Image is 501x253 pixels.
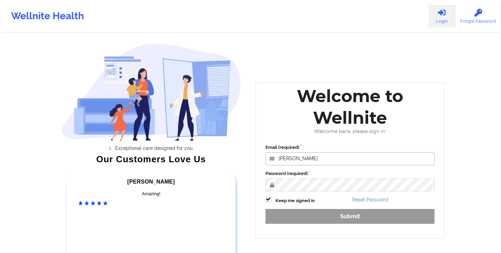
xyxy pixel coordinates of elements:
span: [PERSON_NAME] [127,179,175,185]
li: Exceptional care designed for you. [67,145,241,151]
div: Welcome back, please sign in [261,129,440,134]
img: wellnite-auth-hero_200.c722682e.png [61,43,241,141]
a: Forgot Password [455,5,501,27]
label: Keep me signed in [275,197,315,204]
label: Email (required) [265,144,435,151]
div: Amazing! [78,190,224,197]
label: Password (required) [265,170,435,177]
div: Welcome to Wellnite [261,85,440,129]
input: Email address [265,152,435,165]
div: Our Customers Love Us [61,156,241,163]
a: Login [428,5,455,27]
a: Reset Password [352,197,388,202]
